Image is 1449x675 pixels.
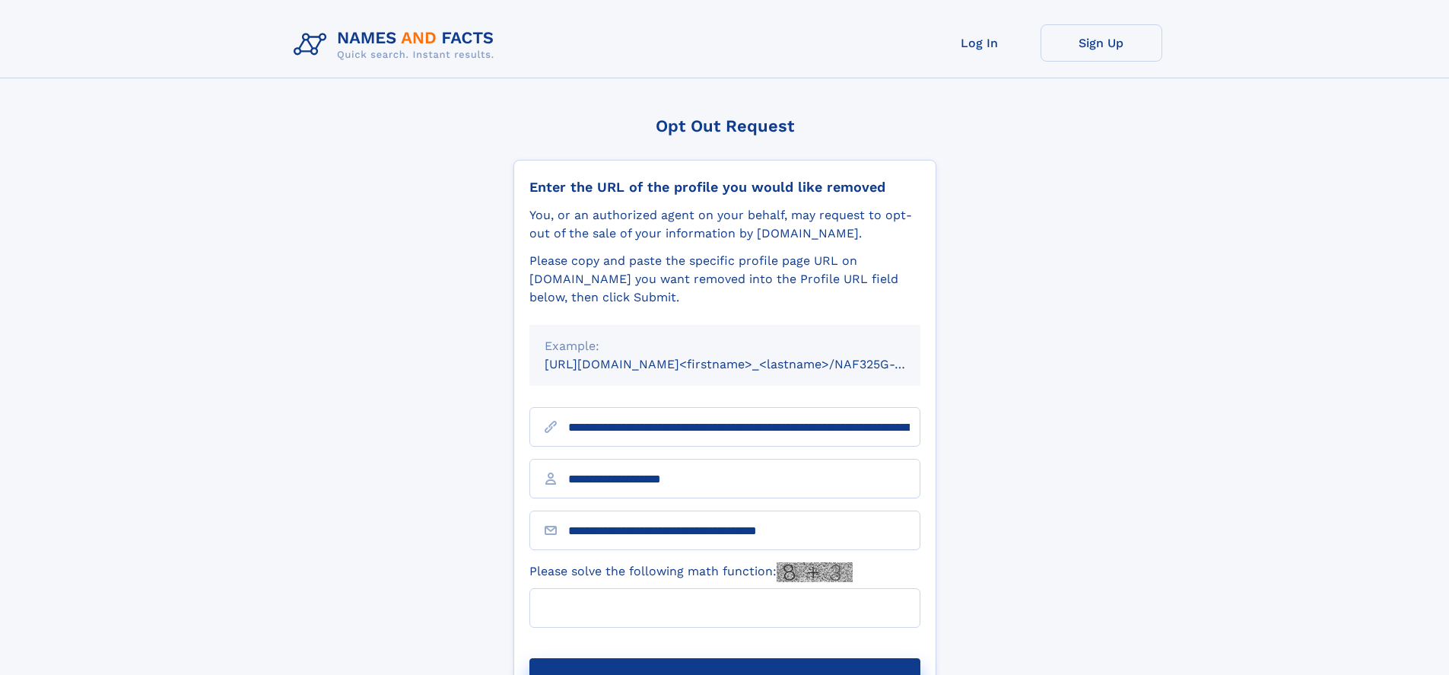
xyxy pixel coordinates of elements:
[529,252,920,307] div: Please copy and paste the specific profile page URL on [DOMAIN_NAME] you want removed into the Pr...
[1041,24,1162,62] a: Sign Up
[529,206,920,243] div: You, or an authorized agent on your behalf, may request to opt-out of the sale of your informatio...
[545,337,905,355] div: Example:
[919,24,1041,62] a: Log In
[288,24,507,65] img: Logo Names and Facts
[529,562,853,582] label: Please solve the following math function:
[545,357,949,371] small: [URL][DOMAIN_NAME]<firstname>_<lastname>/NAF325G-xxxxxxxx
[513,116,936,135] div: Opt Out Request
[529,179,920,196] div: Enter the URL of the profile you would like removed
